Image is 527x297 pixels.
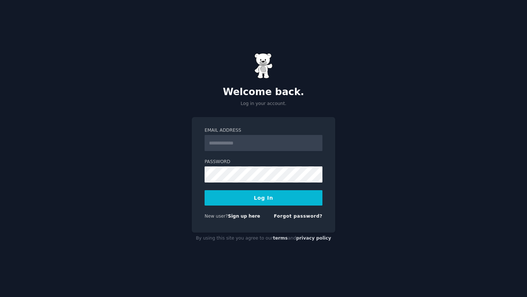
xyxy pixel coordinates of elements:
label: Password [205,159,322,165]
img: Gummy Bear [254,53,273,79]
p: Log in your account. [192,101,335,107]
button: Log In [205,190,322,206]
a: Sign up here [228,214,260,219]
label: Email Address [205,127,322,134]
h2: Welcome back. [192,86,335,98]
a: terms [273,236,288,241]
span: New user? [205,214,228,219]
a: privacy policy [296,236,331,241]
a: Forgot password? [274,214,322,219]
div: By using this site you agree to our and [192,233,335,244]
